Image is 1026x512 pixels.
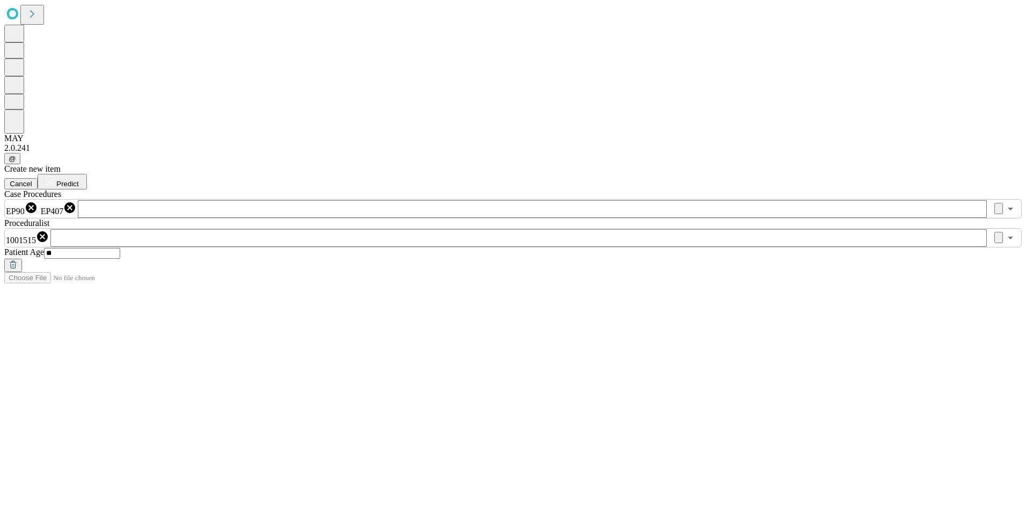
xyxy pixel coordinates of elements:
[10,180,32,188] span: Cancel
[6,236,36,245] span: 1001515
[1003,230,1018,245] button: Open
[4,153,20,164] button: @
[4,247,44,257] span: Patient Age
[4,134,1022,143] div: MAY
[38,174,87,189] button: Predict
[4,164,61,173] span: Create new item
[6,207,25,216] span: EP90
[6,201,38,216] div: EP90
[4,189,61,199] span: Scheduled Procedure
[41,201,77,216] div: EP407
[6,230,49,245] div: 1001515
[4,143,1022,153] div: 2.0.241
[9,155,16,163] span: @
[1003,201,1018,216] button: Open
[994,232,1003,243] button: Clear
[4,218,49,228] span: Proceduralist
[994,203,1003,214] button: Clear
[41,207,64,216] span: EP407
[56,180,78,188] span: Predict
[4,178,38,189] button: Cancel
